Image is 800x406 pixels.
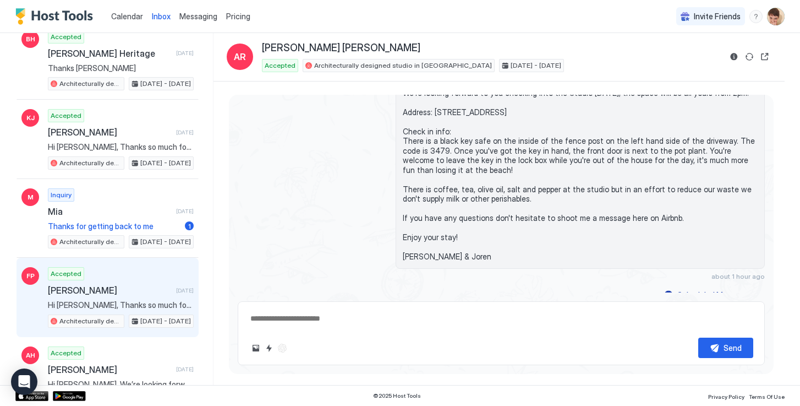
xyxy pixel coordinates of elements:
[152,12,171,21] span: Inbox
[179,10,217,22] a: Messaging
[265,61,295,71] span: Accepted
[176,208,194,215] span: [DATE]
[111,10,143,22] a: Calendar
[758,50,771,63] button: Open reservation
[249,342,262,355] button: Upload image
[743,50,756,63] button: Sync reservation
[708,390,744,402] a: Privacy Policy
[662,288,765,302] button: Scheduled Messages
[403,69,758,262] span: Hi [PERSON_NAME], We’re looking forward to you checking into the Studio [DATE], the space will be...
[48,63,194,73] span: Thanks [PERSON_NAME]
[140,316,191,326] span: [DATE] - [DATE]
[140,158,191,168] span: [DATE] - [DATE]
[711,272,765,280] span: about 1 hour ago
[373,392,421,399] span: © 2025 Host Tools
[48,300,194,310] span: Hi [PERSON_NAME], Thanks so much for booking! We'll be in touch with all the check in details the...
[48,285,172,296] span: [PERSON_NAME]
[48,206,172,217] span: Mia
[724,342,742,354] div: Send
[48,380,194,389] span: Hi [PERSON_NAME], We’re looking forward to you checking into the Studio [DATE], [DATE], the space...
[48,142,194,152] span: Hi [PERSON_NAME], Thanks so much for booking! We'll be in touch with all the check in details the...
[698,338,753,358] button: Send
[15,8,98,25] a: Host Tools Logo
[51,190,72,200] span: Inquiry
[59,237,122,247] span: Architecturally designed studio in [GEOGRAPHIC_DATA]
[314,61,492,71] span: Architecturally designed studio in [GEOGRAPHIC_DATA]
[51,269,81,279] span: Accepted
[26,350,35,360] span: AH
[176,366,194,373] span: [DATE]
[48,221,180,231] span: Thanks for getting back to me
[26,113,35,123] span: KJ
[59,158,122,168] span: Architecturally designed studio in [GEOGRAPHIC_DATA]
[51,348,81,358] span: Accepted
[262,342,276,355] button: Quick reply
[111,12,143,21] span: Calendar
[51,111,81,121] span: Accepted
[749,10,763,23] div: menu
[188,222,191,230] span: 1
[59,79,122,89] span: Architecturally designed studio in [GEOGRAPHIC_DATA]
[176,50,194,57] span: [DATE]
[234,50,246,63] span: AR
[677,289,752,301] div: Scheduled Messages
[59,316,122,326] span: Architecturally designed studio in [GEOGRAPHIC_DATA]
[152,10,171,22] a: Inbox
[15,391,48,401] a: App Store
[26,34,35,44] span: BH
[53,391,86,401] a: Google Play Store
[176,129,194,136] span: [DATE]
[140,79,191,89] span: [DATE] - [DATE]
[48,364,172,375] span: [PERSON_NAME]
[51,32,81,42] span: Accepted
[48,127,172,138] span: [PERSON_NAME]
[749,390,785,402] a: Terms Of Use
[727,50,741,63] button: Reservation information
[48,48,172,59] span: [PERSON_NAME] Heritage
[226,12,250,21] span: Pricing
[708,393,744,400] span: Privacy Policy
[140,237,191,247] span: [DATE] - [DATE]
[511,61,561,71] span: [DATE] - [DATE]
[749,393,785,400] span: Terms Of Use
[176,287,194,294] span: [DATE]
[28,192,34,202] span: M
[11,369,37,395] div: Open Intercom Messenger
[694,12,741,21] span: Invite Friends
[262,42,420,55] span: [PERSON_NAME] [PERSON_NAME]
[26,271,35,281] span: FP
[179,12,217,21] span: Messaging
[767,8,785,25] div: User profile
